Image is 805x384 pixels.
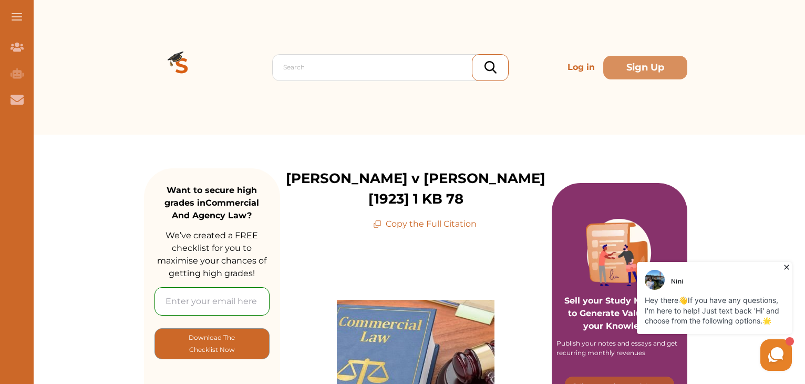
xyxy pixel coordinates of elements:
[154,287,270,316] input: Enter your email here
[176,331,248,356] p: Download The Checklist Now
[603,56,687,79] button: Sign Up
[154,328,270,359] button: [object Object]
[373,218,477,230] p: Copy the Full Citation
[563,57,599,78] p: Log in
[484,61,497,74] img: search_icon
[553,259,794,373] iframe: HelpCrunch
[280,168,552,209] p: [PERSON_NAME] v [PERSON_NAME] [1923] 1 KB 78
[586,219,653,286] img: Purple card image
[164,185,259,220] strong: Want to secure high grades in Commercial And Agency Law ?
[144,29,220,105] img: Logo
[157,230,266,278] span: We’ve created a FREE checklist for you to maximise your chances of getting high grades!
